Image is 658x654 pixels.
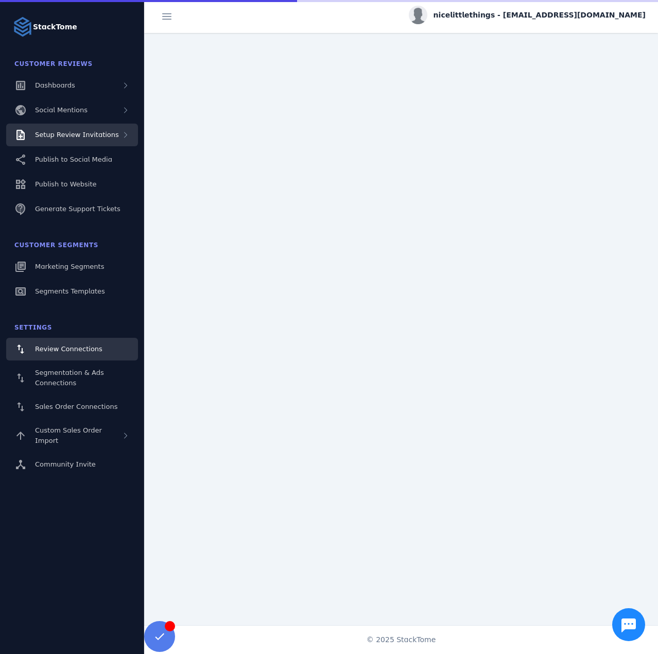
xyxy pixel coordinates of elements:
span: © 2025 StackTome [367,634,436,645]
span: Segments Templates [35,287,105,295]
a: Publish to Website [6,173,138,196]
a: Review Connections [6,338,138,360]
span: Marketing Segments [35,263,104,270]
span: Setup Review Invitations [35,131,119,139]
span: Settings [14,324,52,331]
span: Customer Reviews [14,60,93,67]
img: profile.jpg [409,6,427,24]
img: Logo image [12,16,33,37]
span: Social Mentions [35,106,88,114]
span: Customer Segments [14,242,98,249]
span: Sales Order Connections [35,403,117,410]
a: Marketing Segments [6,255,138,278]
span: Review Connections [35,345,102,353]
a: Segmentation & Ads Connections [6,363,138,393]
span: Segmentation & Ads Connections [35,369,104,387]
a: Sales Order Connections [6,395,138,418]
span: Publish to Website [35,180,96,188]
span: Dashboards [35,81,75,89]
a: Community Invite [6,453,138,476]
span: nicelittlethings - [EMAIL_ADDRESS][DOMAIN_NAME] [434,10,646,21]
a: Generate Support Tickets [6,198,138,220]
strong: StackTome [33,22,77,32]
span: Publish to Social Media [35,156,112,163]
span: Generate Support Tickets [35,205,120,213]
span: Custom Sales Order Import [35,426,102,444]
span: Community Invite [35,460,96,468]
a: Segments Templates [6,280,138,303]
button: nicelittlethings - [EMAIL_ADDRESS][DOMAIN_NAME] [409,6,646,24]
a: Publish to Social Media [6,148,138,171]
